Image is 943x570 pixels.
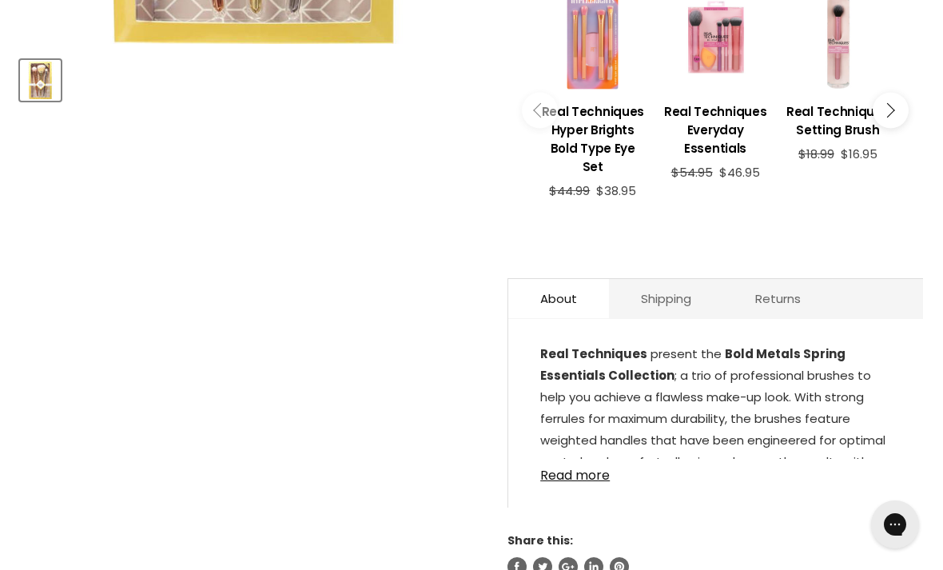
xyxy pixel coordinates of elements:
[507,532,573,548] span: Share this:
[539,102,646,176] h3: Real Techniques Hyper Brights Bold Type Eye Set
[540,345,647,362] strong: Real Techniques
[662,102,768,157] h3: Real Techniques Everyday Essentials
[539,90,646,184] a: View product:Real Techniques Hyper Brights Bold Type Eye Set
[798,145,834,162] span: $18.99
[596,182,636,199] span: $38.95
[508,279,609,318] a: About
[20,60,61,101] button: Real Techniques Bold Metals Essentials Collection - Clearance!
[22,62,59,99] img: Real Techniques Bold Metals Essentials Collection - Clearance!
[549,182,590,199] span: $44.99
[540,343,891,497] p: present the ; a trio of professional brushes to help you achieve a flawless make-up look. With st...
[723,279,833,318] a: Returns
[609,279,723,318] a: Shipping
[785,90,891,147] a: View product:Real Techniques Setting Brush
[719,164,760,181] span: $46.95
[540,459,891,483] a: Read more
[662,90,768,165] a: View product:Real Techniques Everyday Essentials
[841,145,877,162] span: $16.95
[863,495,927,554] iframe: Gorgias live chat messenger
[671,164,713,181] span: $54.95
[785,102,891,139] h3: Real Techniques Setting Brush
[18,55,487,101] div: Product thumbnails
